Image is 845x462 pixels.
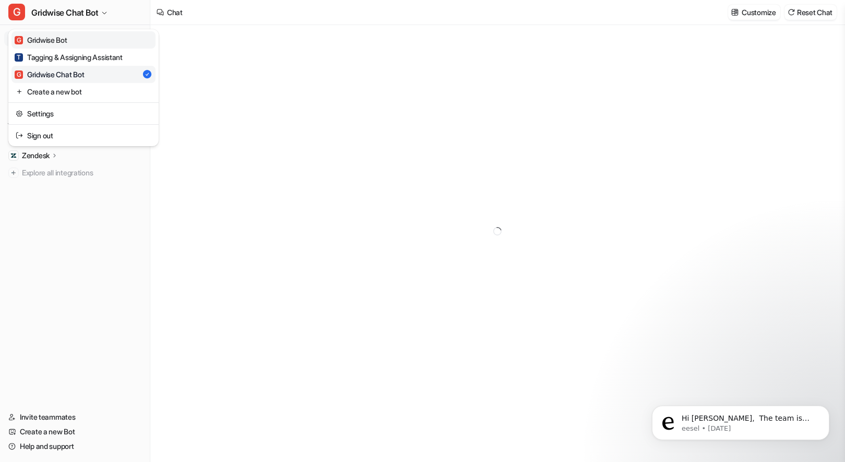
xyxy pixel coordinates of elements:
[16,108,23,119] img: reset
[45,40,180,50] p: Message from eesel, sent 3d ago
[15,36,23,44] span: G
[31,5,98,20] span: Gridwise Chat Bot
[11,83,156,100] a: Create a new bot
[15,53,23,62] span: T
[16,130,23,141] img: reset
[11,105,156,122] a: Settings
[11,127,156,144] a: Sign out
[45,30,176,101] span: Hi [PERSON_NAME], ​ The team is still tracking the work to re-add the feedback column and is work...
[8,29,159,146] div: GGridwise Chat Bot
[16,86,23,97] img: reset
[15,34,67,45] div: Gridwise Bot
[636,384,845,457] iframe: Intercom notifications message
[8,4,25,20] span: G
[15,69,84,80] div: Gridwise Chat Bot
[15,52,123,63] div: Tagging & Assigning Assistant
[15,70,23,79] span: G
